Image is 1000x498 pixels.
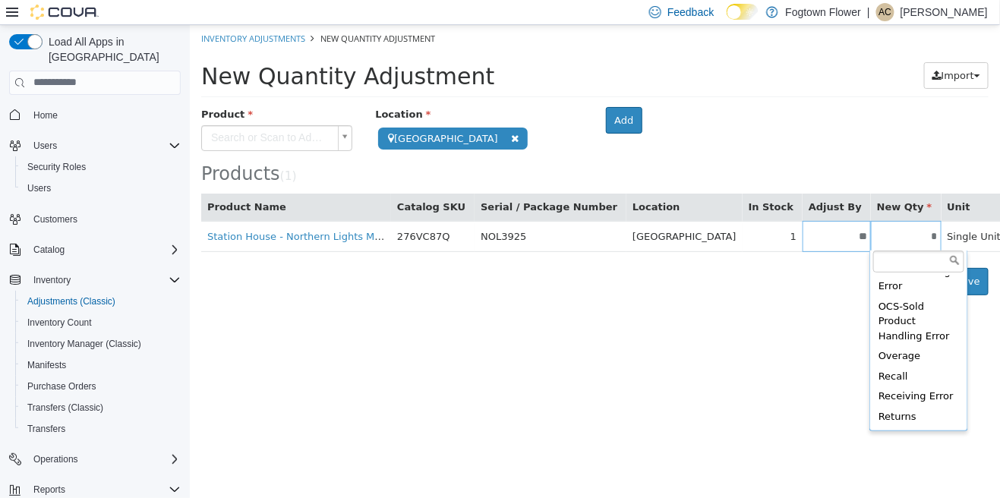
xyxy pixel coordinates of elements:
[683,382,774,402] div: Returns
[27,450,84,468] button: Operations
[27,359,66,371] span: Manifests
[683,321,774,342] div: Overage
[27,241,181,259] span: Catalog
[683,342,774,362] div: Recall
[3,135,187,156] button: Users
[21,158,181,176] span: Security Roles
[21,399,109,417] a: Transfers (Classic)
[21,158,92,176] a: Security Roles
[3,449,187,470] button: Operations
[27,295,115,307] span: Adjustments (Classic)
[15,333,187,355] button: Inventory Manager (Classic)
[33,484,65,496] span: Reports
[21,335,147,353] a: Inventory Manager (Classic)
[27,137,181,155] span: Users
[27,182,51,194] span: Users
[21,314,98,332] a: Inventory Count
[15,355,187,376] button: Manifests
[27,423,65,435] span: Transfers
[27,106,181,124] span: Home
[21,377,103,396] a: Purchase Orders
[21,420,181,438] span: Transfers
[27,210,181,229] span: Customers
[27,338,141,350] span: Inventory Manager (Classic)
[667,5,714,20] span: Feedback
[901,3,988,21] p: [PERSON_NAME]
[3,239,187,260] button: Catalog
[27,380,96,392] span: Purchase Orders
[683,402,774,437] div: Store Inventory Audit
[786,3,862,21] p: Fogtown Flower
[21,356,181,374] span: Manifests
[33,140,57,152] span: Users
[3,104,187,126] button: Home
[27,271,181,289] span: Inventory
[27,317,92,329] span: Inventory Count
[15,156,187,178] button: Security Roles
[21,179,181,197] span: Users
[15,312,187,333] button: Inventory Count
[27,241,71,259] button: Catalog
[21,314,181,332] span: Inventory Count
[33,213,77,225] span: Customers
[27,271,77,289] button: Inventory
[27,450,181,468] span: Operations
[33,109,58,121] span: Home
[21,377,181,396] span: Purchase Orders
[21,179,57,197] a: Users
[27,161,86,173] span: Security Roles
[879,3,892,21] span: AC
[727,4,759,20] input: Dark Mode
[876,3,894,21] div: Alister Crichton
[30,5,99,20] img: Cova
[3,208,187,230] button: Customers
[27,210,84,229] a: Customers
[683,237,774,272] div: OCS-Receiving Error
[33,453,78,465] span: Operations
[43,34,181,65] span: Load All Apps in [GEOGRAPHIC_DATA]
[15,418,187,440] button: Transfers
[867,3,870,21] p: |
[683,272,774,322] div: OCS-Sold Product Handling Error
[33,244,65,256] span: Catalog
[21,399,181,417] span: Transfers (Classic)
[21,356,72,374] a: Manifests
[15,291,187,312] button: Adjustments (Classic)
[21,420,71,438] a: Transfers
[21,335,181,353] span: Inventory Manager (Classic)
[27,106,64,124] a: Home
[27,137,63,155] button: Users
[21,292,181,310] span: Adjustments (Classic)
[15,376,187,397] button: Purchase Orders
[15,397,187,418] button: Transfers (Classic)
[15,178,187,199] button: Users
[21,292,121,310] a: Adjustments (Classic)
[3,269,187,291] button: Inventory
[683,361,774,382] div: Receiving Error
[33,274,71,286] span: Inventory
[27,402,103,414] span: Transfers (Classic)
